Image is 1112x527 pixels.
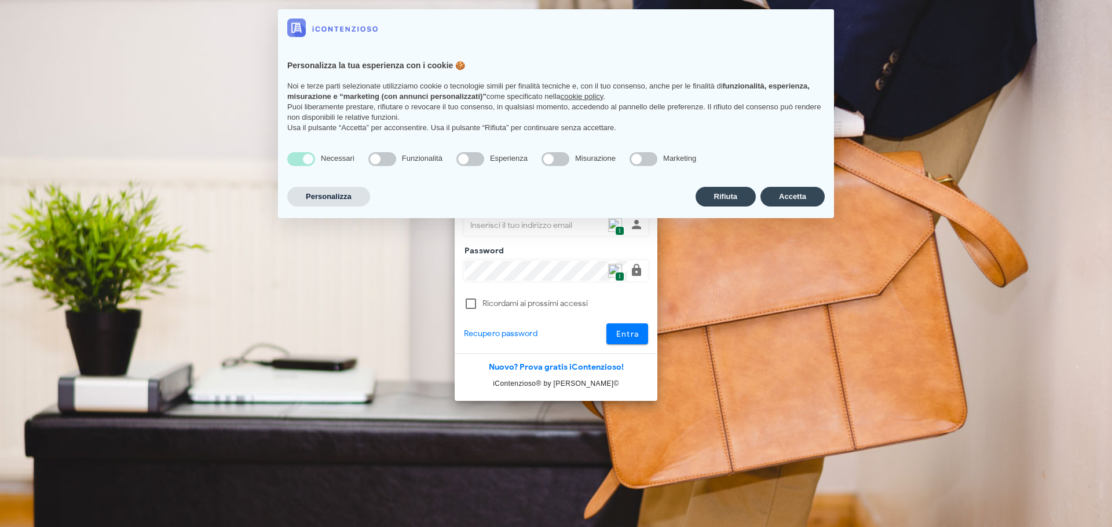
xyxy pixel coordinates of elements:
[482,298,648,309] label: Ricordami ai prossimi accessi
[606,323,649,344] button: Entra
[696,187,756,207] button: Rifiuta
[615,226,624,236] span: 1
[402,154,442,163] span: Funzionalità
[455,378,657,389] p: iContenzioso® by [PERSON_NAME]©
[287,102,825,123] p: Puoi liberamente prestare, rifiutare o revocare il tuo consenso, in qualsiasi momento, accedendo ...
[461,245,504,257] label: Password
[575,154,616,163] span: Misurazione
[760,187,825,207] button: Accetta
[287,123,825,133] p: Usa il pulsante “Accetta” per acconsentire. Usa il pulsante “Rifiuta” per continuare senza accett...
[287,82,810,101] strong: funzionalità, esperienza, misurazione e “marketing (con annunci personalizzati)”
[489,362,624,372] a: Nuovo? Prova gratis iContenzioso!
[490,154,528,163] span: Esperienza
[561,92,603,101] a: cookie policy - il link si apre in una nuova scheda
[608,264,622,278] img: npw-badge-icon.svg
[663,154,696,163] span: Marketing
[615,272,624,282] span: 1
[287,60,825,72] h2: Personalizza la tua esperienza con i cookie 🍪
[321,154,354,163] span: Necessari
[287,19,378,37] img: logo
[287,81,825,102] p: Noi e terze parti selezionate utilizziamo cookie o tecnologie simili per finalità tecniche e, con...
[464,327,537,340] a: Recupero password
[616,329,639,339] span: Entra
[287,187,370,207] button: Personalizza
[608,218,622,232] img: npw-badge-icon.svg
